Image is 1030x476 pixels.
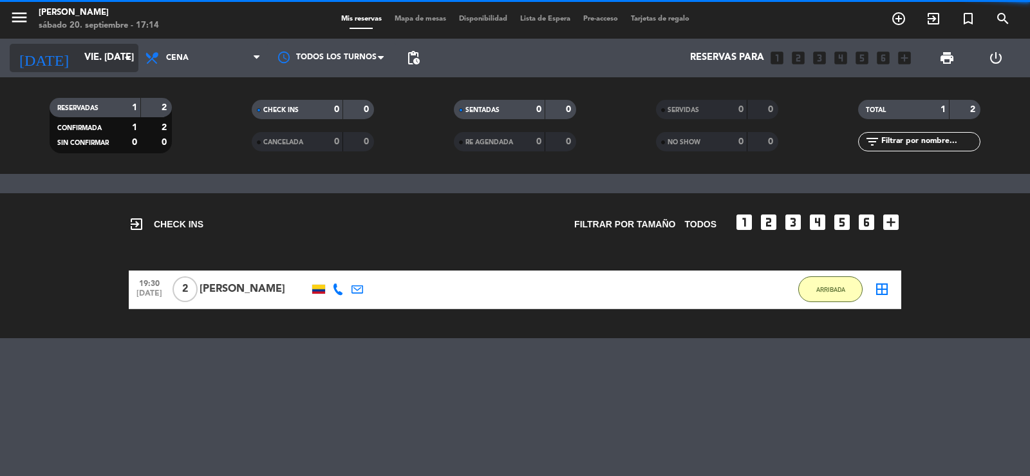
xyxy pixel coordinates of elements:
strong: 2 [970,105,978,114]
i: add_box [881,212,901,233]
i: exit_to_app [926,11,941,26]
strong: 0 [334,137,339,146]
span: NO SHOW [668,139,700,146]
i: looks_4 [807,212,828,233]
span: CHECK INS [263,107,299,113]
span: 19:30 [133,275,165,290]
span: CONFIRMADA [57,125,102,131]
strong: 0 [334,105,339,114]
i: menu [10,8,29,27]
i: looks_3 [811,50,828,66]
div: LOG OUT [971,39,1020,77]
span: RESERVADAS [57,105,98,111]
strong: 1 [132,103,137,112]
span: ARRIBADA [816,286,845,293]
i: looks_3 [783,212,803,233]
strong: 1 [941,105,946,114]
strong: 0 [536,105,541,114]
i: add_box [896,50,913,66]
span: Reservas para [690,52,764,64]
span: SIN CONFIRMAR [57,140,109,146]
strong: 1 [132,123,137,132]
i: looks_6 [856,212,877,233]
i: looks_5 [832,212,852,233]
div: [PERSON_NAME] [200,281,309,298]
span: Lista de Espera [514,15,577,23]
div: sábado 20. septiembre - 17:14 [39,19,159,32]
i: looks_6 [875,50,892,66]
span: Cena [166,53,189,62]
strong: 0 [566,105,574,114]
span: pending_actions [406,50,421,66]
i: looks_one [734,212,754,233]
span: Mapa de mesas [388,15,453,23]
i: [DATE] [10,44,78,72]
strong: 0 [132,138,137,147]
i: border_all [874,281,890,297]
i: looks_two [758,212,779,233]
i: looks_one [769,50,785,66]
div: [PERSON_NAME] [39,6,159,19]
i: looks_two [790,50,807,66]
i: turned_in_not [960,11,976,26]
span: SENTADAS [465,107,500,113]
strong: 0 [738,137,744,146]
strong: 2 [162,123,169,132]
span: CANCELADA [263,139,303,146]
i: arrow_drop_down [120,50,135,66]
strong: 2 [162,103,169,112]
i: looks_4 [832,50,849,66]
strong: 0 [536,137,541,146]
strong: 0 [768,105,776,114]
strong: 0 [768,137,776,146]
span: RE AGENDADA [465,139,513,146]
i: power_settings_new [988,50,1004,66]
strong: 0 [162,138,169,147]
i: filter_list [865,134,880,149]
span: TODOS [684,217,716,232]
i: looks_5 [854,50,870,66]
input: Filtrar por nombre... [880,135,980,149]
strong: 0 [566,137,574,146]
span: Filtrar por tamaño [574,217,675,232]
button: ARRIBADA [798,276,863,302]
span: Pre-acceso [577,15,624,23]
i: search [995,11,1011,26]
span: TOTAL [866,107,886,113]
span: CHECK INS [129,216,203,232]
span: 2 [173,276,198,302]
strong: 0 [364,137,371,146]
strong: 0 [738,105,744,114]
span: [DATE] [133,289,165,304]
span: Disponibilidad [453,15,514,23]
button: menu [10,8,29,32]
span: print [939,50,955,66]
strong: 0 [364,105,371,114]
i: exit_to_app [129,216,144,232]
span: Mis reservas [335,15,388,23]
span: Tarjetas de regalo [624,15,696,23]
span: SERVIDAS [668,107,699,113]
i: add_circle_outline [891,11,906,26]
